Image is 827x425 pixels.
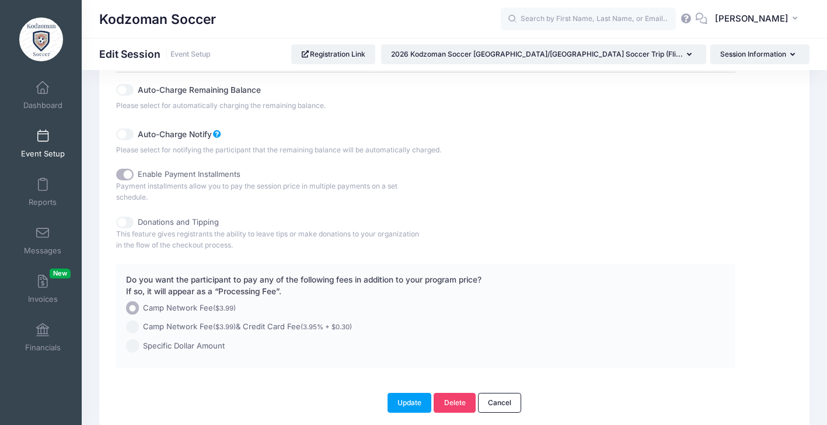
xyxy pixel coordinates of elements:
[15,269,71,309] a: InvoicesNew
[715,12,788,25] span: [PERSON_NAME]
[212,130,222,139] a: Notify the participant that the remaining balance will be automatically charged.
[126,301,139,315] input: Camp Network Fee($3.99)
[28,294,58,304] span: Invoices
[710,44,809,64] button: Session Information
[15,172,71,212] a: Reports
[170,50,211,59] a: Event Setup
[15,317,71,358] a: Financials
[126,274,481,298] label: Do you want the participant to pay any of the following fees in addition to your program price? I...
[291,44,376,64] a: Registration Link
[138,169,240,180] label: Enable Payment Installments
[388,393,432,413] button: Update
[29,197,57,207] span: Reports
[99,48,211,60] h1: Edit Session
[116,229,419,250] span: This feature gives registrants the ability to leave tips or make donations to your organization i...
[213,304,236,312] small: ($3.99)
[381,44,706,64] button: 2026 Kodzoman Soccer [GEOGRAPHIC_DATA]/[GEOGRAPHIC_DATA] Soccer Trip (Fli...
[143,340,225,352] span: Specific Dollar Amount
[391,50,683,58] span: 2026 Kodzoman Soccer [GEOGRAPHIC_DATA]/[GEOGRAPHIC_DATA] Soccer Trip (Fli...
[116,182,397,202] span: Payment installments allow you to pay the session price in multiple payments on a set schedule.
[23,100,62,110] span: Dashboard
[126,321,139,334] input: Camp Network Fee($3.99)& Credit Card Fee(3.95% + $0.30)
[143,321,352,333] span: Camp Network Fee & Credit Card Fee
[24,246,61,256] span: Messages
[138,124,370,140] label: Auto-Charge Notify
[707,6,809,33] button: [PERSON_NAME]
[478,393,522,413] a: Cancel
[126,339,139,353] input: Specific Dollar Amount
[138,80,292,96] label: Auto-Charge Remaining Balance
[15,220,71,261] a: Messages
[99,6,216,33] h1: Kodzoman Soccer
[143,302,236,314] span: Camp Network Fee
[116,101,326,110] span: Please select for automatically charging the remaining balance.
[434,393,476,413] a: Delete
[50,269,71,278] span: New
[25,343,61,353] span: Financials
[116,145,441,154] span: Please select for notifying the participant that the remaining balance will be automatically char...
[213,323,236,331] small: ($3.99)
[301,323,352,331] small: (3.95% + $0.30)
[19,18,63,61] img: Kodzoman Soccer
[15,123,71,164] a: Event Setup
[138,217,219,228] label: Donations and Tipping
[21,149,65,159] span: Event Setup
[15,75,71,116] a: Dashboard
[501,8,676,31] input: Search by First Name, Last Name, or Email...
